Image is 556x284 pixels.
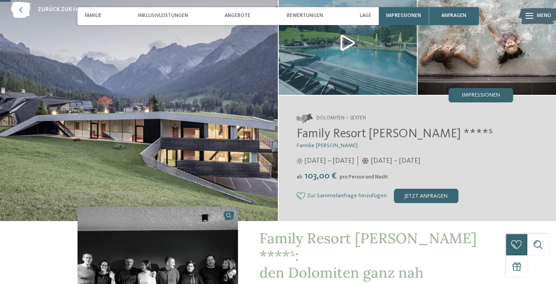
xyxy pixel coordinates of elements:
span: Familie [PERSON_NAME] [297,143,358,148]
i: Öffnungszeiten im Winter [362,158,369,164]
span: Impressionen [386,13,421,19]
span: anfragen [441,13,466,19]
span: Angebote [224,13,250,19]
a: zurück zur Hotelübersicht [11,2,123,18]
span: [DATE] – [DATE] [371,156,420,166]
span: Dolomiten – Sexten [316,115,366,122]
span: 103,00 € [303,172,339,181]
span: Lage [360,13,371,19]
span: Family Resort [PERSON_NAME] ****ˢ [297,128,493,140]
span: pro Person und Nacht [340,174,388,180]
span: Bewertungen [287,13,323,19]
span: zurück zur Hotelübersicht [38,6,123,14]
span: Familie [85,13,102,19]
span: Impressionen [462,93,500,98]
span: [DATE] – [DATE] [305,156,354,166]
span: Inklusivleistungen [138,13,188,19]
span: ab [297,174,302,180]
i: Öffnungszeiten im Sommer [297,158,303,164]
span: Family Resort [PERSON_NAME] ****ˢ: den Dolomiten ganz nah [259,229,477,282]
span: Zur Sammelanfrage hinzufügen [307,193,387,199]
div: jetzt anfragen [394,189,458,203]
